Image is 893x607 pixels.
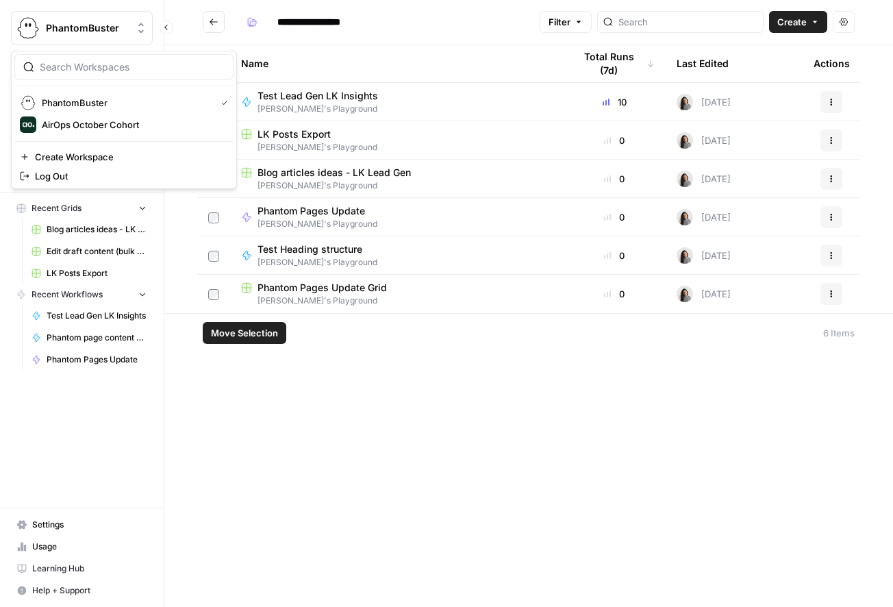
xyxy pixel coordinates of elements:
div: [DATE] [677,247,731,264]
button: Filter [540,11,592,33]
button: Create [769,11,827,33]
span: PhantomBuster [46,21,129,35]
span: Create Workspace [35,150,223,164]
span: AirOps October Cohort [42,118,223,132]
span: Help + Support [32,584,147,597]
button: Go back [203,11,225,33]
div: 0 [574,287,655,301]
span: Usage [32,541,147,553]
input: Search [618,15,757,29]
span: Log Out [35,169,223,183]
button: Move Selection [203,322,286,344]
span: [PERSON_NAME]'s Playground [241,295,552,307]
a: LK Posts Export[PERSON_NAME]'s Playground [241,127,552,153]
span: Move Selection [211,326,278,340]
a: Test Heading structure[PERSON_NAME]'s Playground [241,243,552,269]
img: lz557jgq6p4mpcn4bjdnrurvuo6a [677,171,693,187]
a: Learning Hub [11,558,153,580]
div: Name [241,45,552,82]
span: Test Heading structure [257,243,366,256]
div: Workspace: PhantomBuster [11,51,237,189]
a: Test Lead Gen LK Insights [25,305,153,327]
span: Recent Grids [32,202,81,214]
button: Help + Support [11,580,153,602]
span: Settings [32,519,147,531]
img: lz557jgq6p4mpcn4bjdnrurvuo6a [677,209,693,225]
a: Usage [11,536,153,558]
a: Test Lead Gen LK Insights[PERSON_NAME]'s Playground [241,89,552,115]
img: lz557jgq6p4mpcn4bjdnrurvuo6a [677,247,693,264]
span: Learning Hub [32,562,147,575]
div: Actions [814,45,850,82]
input: Search Workspaces [40,60,225,74]
a: Create Workspace [14,147,234,166]
div: [DATE] [677,171,731,187]
span: [PERSON_NAME]'s Playground [257,218,377,230]
a: Settings [11,514,153,536]
span: Recent Workflows [32,288,103,301]
a: Blog articles ideas - LK Lead Gen [25,219,153,240]
span: Phantom Pages Update Grid [257,281,387,295]
div: 0 [574,134,655,147]
div: 0 [574,172,655,186]
img: PhantomBuster Logo [20,95,36,111]
div: [DATE] [677,209,731,225]
span: Blog articles ideas - LK Lead Gen [47,223,147,236]
span: Test Lead Gen LK Insights [257,89,378,103]
span: Filter [549,15,570,29]
span: Test Lead Gen LK Insights [47,310,147,322]
div: 0 [574,249,655,262]
span: [PERSON_NAME]'s Playground [241,179,552,192]
div: 0 [574,210,655,224]
img: lz557jgq6p4mpcn4bjdnrurvuo6a [677,132,693,149]
span: Create [777,15,807,29]
span: Phantom Pages Update [47,354,147,366]
span: LK Posts Export [47,267,147,280]
div: 10 [574,95,655,109]
a: LK Posts Export [25,262,153,284]
a: Blog articles ideas - LK Lead Gen[PERSON_NAME]'s Playground [241,166,552,192]
a: Phantom Pages Update Grid[PERSON_NAME]'s Playground [241,281,552,307]
span: LK Posts Export [257,127,331,141]
button: Workspace: PhantomBuster [11,11,153,45]
span: Blog articles ideas - LK Lead Gen [257,166,411,179]
div: [DATE] [677,94,731,110]
div: [DATE] [677,286,731,302]
span: Phantom page content update [47,332,147,344]
img: lz557jgq6p4mpcn4bjdnrurvuo6a [677,94,693,110]
a: Edit draft content (bulk backlog)- one time grid [25,240,153,262]
span: PhantomBuster [42,96,210,110]
span: [PERSON_NAME]'s Playground [241,141,552,153]
span: Phantom Pages Update [257,204,366,218]
img: lz557jgq6p4mpcn4bjdnrurvuo6a [677,286,693,302]
div: Last Edited [677,45,729,82]
span: [PERSON_NAME]'s Playground [257,103,389,115]
img: PhantomBuster Logo [16,16,40,40]
a: Phantom Pages Update [25,349,153,371]
button: Recent Grids [11,198,153,219]
div: Total Runs (7d) [574,45,655,82]
div: 6 Items [823,326,855,340]
button: Recent Workflows [11,284,153,305]
a: Log Out [14,166,234,186]
a: Phantom page content update [25,327,153,349]
span: [PERSON_NAME]'s Playground [257,256,377,269]
a: Phantom Pages Update[PERSON_NAME]'s Playground [241,204,552,230]
img: AirOps October Cohort Logo [20,116,36,133]
span: Edit draft content (bulk backlog)- one time grid [47,245,147,258]
div: [DATE] [677,132,731,149]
